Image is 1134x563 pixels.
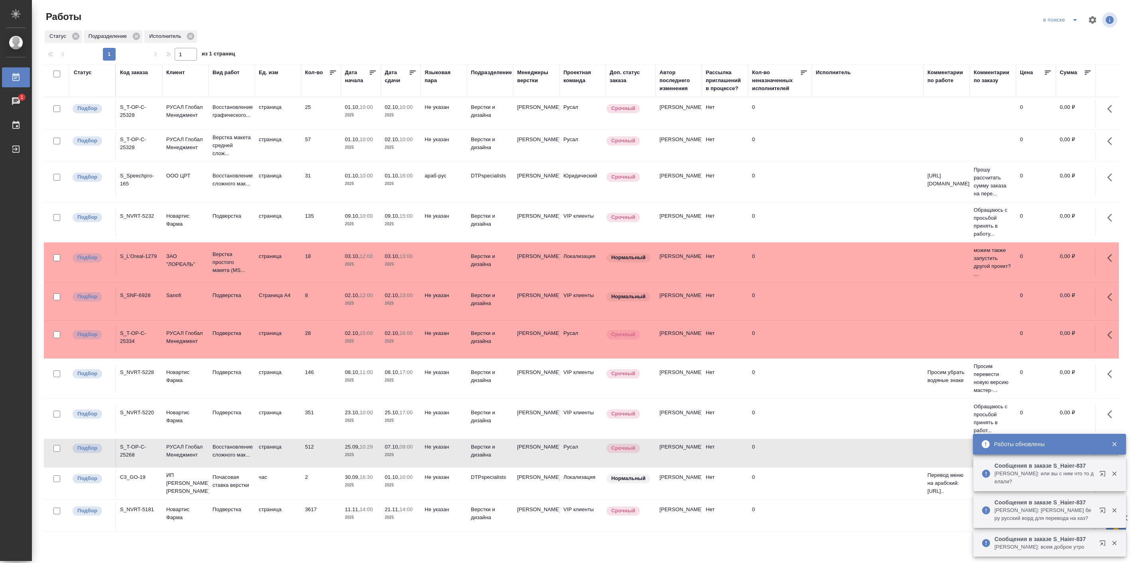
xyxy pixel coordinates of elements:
p: РУСАЛ Глобал Менеджмент [166,103,205,119]
p: Срочный [611,137,635,145]
td: Не указан [421,287,467,315]
p: [PERSON_NAME] [517,443,555,451]
p: 2025 [385,111,417,119]
div: Комментарии по заказу [974,69,1012,85]
div: Можно подбирать исполнителей [72,136,111,146]
button: Здесь прячутся важные кнопки [1102,364,1122,384]
td: 0,00 ₽ [1056,99,1096,127]
div: S_NVRT-5228 [120,368,158,376]
p: 08.10, [345,369,360,375]
p: Подбор [77,104,97,112]
p: OOO ЦРТ [166,172,205,180]
td: 0,00 ₽ [1056,287,1096,315]
td: 0 [748,99,812,127]
div: Можно подбирать исполнителей [72,368,111,379]
div: S_NVRT-5232 [120,212,158,220]
p: [PERSON_NAME]: или вы с ним что то делали? [994,470,1094,486]
p: Нормальный [611,293,646,301]
td: 2 [301,469,341,497]
button: Закрыть [1106,441,1122,448]
td: Верстки и дизайна [467,99,513,127]
button: Закрыть [1106,470,1122,477]
p: 17:00 [400,369,413,375]
p: 2025 [385,417,417,425]
td: [PERSON_NAME] [656,132,702,159]
td: 57 [301,132,341,159]
td: DTPspecialists [467,469,513,497]
p: 10:29 [360,444,373,450]
td: Верстки и дизайна [467,287,513,315]
p: 02.10, [385,104,400,110]
p: 2025 [345,376,377,384]
div: Кол-во неназначенных исполнителей [752,69,800,93]
p: 11:00 [360,369,373,375]
td: [PERSON_NAME] [656,99,702,127]
td: DTPspecialists [467,168,513,196]
td: Не указан [421,208,467,236]
td: Верстки и дизайна [467,325,513,353]
div: Статус [45,30,82,43]
td: Нет [702,99,748,127]
td: час [255,469,301,497]
td: Русал [559,439,606,467]
div: Можно подбирать исполнителей [72,329,111,340]
p: 02.10, [385,292,400,298]
p: Новартис Фарма [166,212,205,228]
td: 0 [1016,132,1056,159]
td: 25 [301,99,341,127]
p: [PERSON_NAME] [517,291,555,299]
td: страница [255,168,301,196]
td: 0 [1016,248,1056,276]
td: Русал [559,99,606,127]
div: Можно подбирать исполнителей [72,103,111,114]
td: Нет [702,287,748,315]
td: Нет [702,364,748,392]
td: [PERSON_NAME] [656,469,702,497]
div: Дата начала [345,69,369,85]
div: S_Speechpro-165 [120,172,158,188]
p: 01.10, [345,104,360,110]
td: [PERSON_NAME] [656,287,702,315]
div: S_NVRT-5220 [120,409,158,417]
div: Языковая пара [425,69,463,85]
td: Верстки и дизайна [467,248,513,276]
span: Настроить таблицу [1083,10,1102,30]
div: Работы обновлены [994,440,1099,448]
p: Просим убрать водяные знаки [927,368,966,384]
p: [PERSON_NAME] [517,136,555,144]
td: страница [255,325,301,353]
td: Нет [702,469,748,497]
td: страница [255,132,301,159]
p: Нормальный [611,254,646,262]
td: 0 [748,168,812,196]
p: 03.10, [345,253,360,259]
div: Вид работ [213,69,240,77]
div: Кол-во [305,69,323,77]
p: Восстановление сложного мак... [213,443,251,459]
div: Автор последнего изменения [660,69,698,93]
p: Срочный [611,331,635,339]
p: 17:00 [400,409,413,415]
p: Подбор [77,213,97,221]
p: Верстка простого макета (MS... [213,250,251,274]
p: 13:00 [400,253,413,259]
td: 0 [1016,287,1056,315]
div: Комментарии по работе [927,69,966,85]
td: 0 [748,132,812,159]
td: страница [255,364,301,392]
p: Подбор [77,137,97,145]
p: 02.10, [385,330,400,336]
p: Срочный [611,213,635,221]
div: Код заказа [120,69,148,77]
p: 03.10, [385,253,400,259]
div: Статус [74,69,92,77]
div: Проектная команда [563,69,602,85]
div: S_SNF-6928 [120,291,158,299]
p: Подбор [77,173,97,181]
div: Исполнитель [144,30,197,43]
div: Можно подбирать исполнителей [72,252,111,263]
p: [URL][DOMAIN_NAME].. [927,172,966,188]
div: S_T-OP-C-25328 [120,136,158,152]
p: 2025 [385,180,417,188]
td: 0 [1016,325,1056,353]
